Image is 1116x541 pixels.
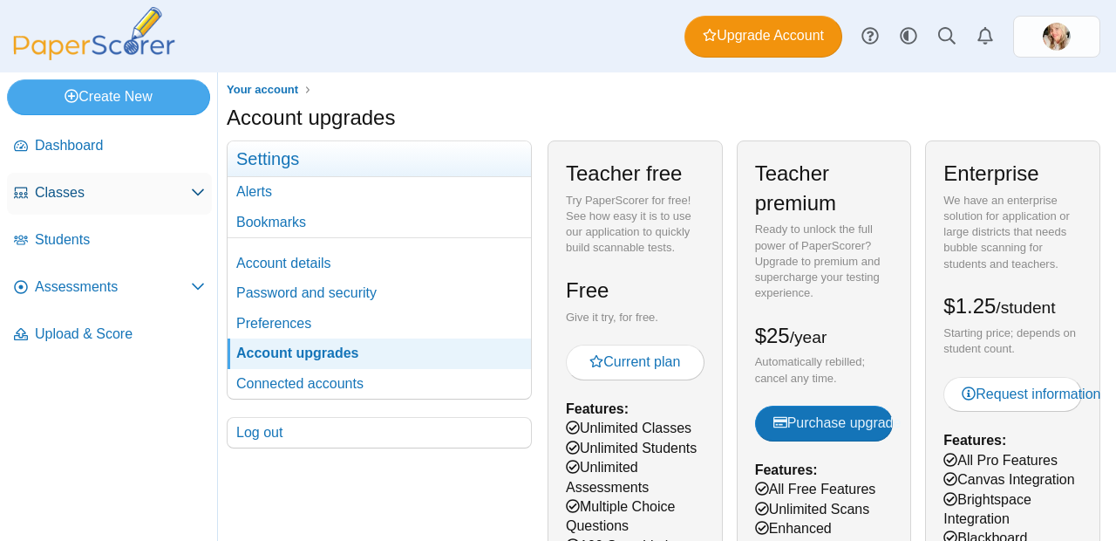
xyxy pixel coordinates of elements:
[7,79,210,114] a: Create New
[228,418,531,448] a: Log out
[1013,16,1100,58] a: ps.HV3yfmwQcamTYksb
[566,193,704,257] div: Try PaperScorer for free! See how easy it is to use our application to quickly build scannable te...
[790,328,827,346] small: /year
[7,173,212,215] a: Classes
[773,415,902,430] span: Purchase upgrade
[566,159,682,188] h2: Teacher free
[1043,23,1071,51] span: Rachelle Friberg
[228,208,531,237] a: Bookmarks
[755,222,894,301] div: Ready to unlock the full power of PaperScorer? Upgrade to premium and supercharge your testing ex...
[7,48,181,63] a: PaperScorer
[589,354,680,369] span: Current plan
[566,345,704,380] button: Current plan
[35,277,191,297] span: Assessments
[35,136,205,155] span: Dashboard
[755,406,894,441] button: Purchase upgrade
[228,369,531,399] a: Connected accounts
[227,103,395,133] h1: Account upgrades
[7,126,212,168] a: Dashboard
[943,193,1082,272] div: We have an enterprise solution for application or large districts that needs bubble scanning for ...
[228,249,531,278] a: Account details
[943,325,1082,357] div: Starting price; depends on student count.
[943,377,1082,412] a: Request information
[7,267,212,309] a: Assessments
[228,339,531,368] a: Account upgrades
[35,183,191,202] span: Classes
[703,26,824,45] span: Upgrade Account
[228,177,531,207] a: Alerts
[1043,23,1071,51] img: ps.HV3yfmwQcamTYksb
[227,83,298,96] span: Your account
[962,387,1100,401] span: Request information
[943,159,1038,188] h2: Enterprise
[566,401,629,416] b: Features:
[566,276,609,305] h2: Free
[566,310,704,325] div: Give it try, for free.
[966,17,1004,56] a: Alerts
[755,354,894,386] div: Automatically rebilled; cancel any time.
[943,291,1055,321] h2: $1.25
[755,159,894,217] h2: Teacher premium
[35,230,205,250] span: Students
[222,79,303,101] a: Your account
[755,324,827,347] span: $25
[7,7,181,60] img: PaperScorer
[228,309,531,339] a: Preferences
[7,220,212,262] a: Students
[996,298,1055,317] small: /student
[684,16,842,58] a: Upgrade Account
[7,314,212,356] a: Upload & Score
[35,325,205,344] span: Upload & Score
[228,141,531,177] h3: Settings
[755,462,818,477] b: Features:
[943,433,1006,448] b: Features:
[228,278,531,308] a: Password and security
